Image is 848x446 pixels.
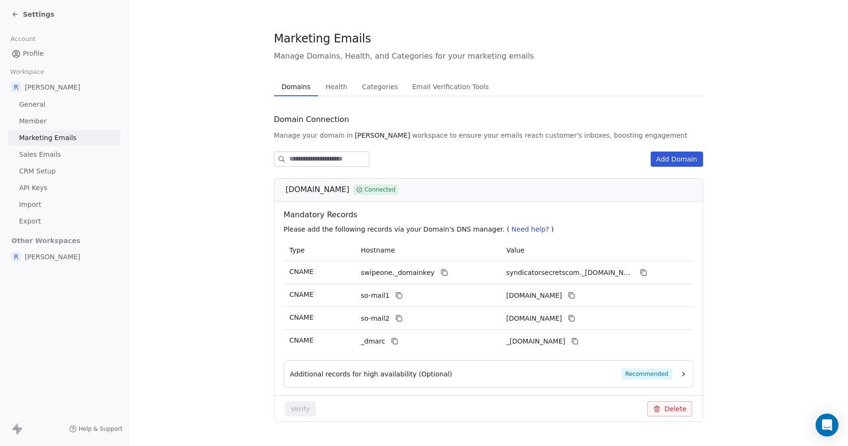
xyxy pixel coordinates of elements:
div: Open Intercom Messenger [816,414,838,436]
span: [PERSON_NAME] [25,252,80,262]
span: R [11,82,21,92]
span: Manage Domains, Health, and Categories for your marketing emails [274,51,703,62]
span: Domains [277,80,314,93]
span: R [11,252,21,262]
span: Need help? [511,225,549,233]
a: Help & Support [69,425,123,433]
span: [PERSON_NAME] [355,131,410,140]
span: Account [6,32,40,46]
button: Delete [647,401,692,416]
a: Export [8,213,121,229]
p: Type [289,245,349,255]
a: Import [8,197,121,213]
button: Add Domain [651,152,703,167]
span: [DOMAIN_NAME] [286,184,349,195]
span: so-mail2 [361,314,389,324]
a: General [8,97,121,112]
span: Workspace [6,65,48,79]
span: Export [19,216,41,226]
span: CNAME [289,268,314,275]
span: Hostname [361,246,395,254]
a: CRM Setup [8,163,121,179]
span: customer's inboxes, boosting engagement [545,131,687,140]
a: Member [8,113,121,129]
button: Verify [285,401,316,416]
span: swipeone._domainkey [361,268,435,278]
span: Marketing Emails [274,31,371,46]
span: Health [322,80,351,93]
span: General [19,100,45,110]
span: Other Workspaces [8,233,84,248]
span: Domain Connection [274,114,349,125]
span: Value [506,246,524,254]
span: CNAME [289,291,314,298]
span: syndicatorsecretscom._domainkey.swipeone.email [506,268,634,278]
span: Categories [358,80,402,93]
span: Marketing Emails [19,133,76,143]
span: syndicatorsecretscom1.swipeone.email [506,291,562,301]
span: CNAME [289,336,314,344]
a: API Keys [8,180,121,196]
span: Email Verification Tools [409,80,493,93]
span: API Keys [19,183,47,193]
span: workspace to ensure your emails reach [412,131,543,140]
span: Additional records for high availability (Optional) [290,369,452,379]
p: Please add the following records via your Domain's DNS manager. ( ) [284,224,697,234]
span: Profile [23,49,44,59]
span: _dmarc [361,336,385,346]
span: [PERSON_NAME] [25,82,80,92]
span: Settings [23,10,54,19]
span: Recommended [621,368,672,380]
a: Marketing Emails [8,130,121,146]
span: CNAME [289,314,314,321]
a: Sales Emails [8,147,121,162]
span: Help & Support [79,425,123,433]
span: Mandatory Records [284,209,697,221]
span: _dmarc.swipeone.email [506,336,565,346]
span: Manage your domain in [274,131,353,140]
button: Additional records for high availability (Optional)Recommended [290,368,687,380]
span: Import [19,200,41,210]
a: Settings [11,10,54,19]
a: Profile [8,46,121,61]
span: CRM Setup [19,166,56,176]
span: so-mail1 [361,291,389,301]
span: syndicatorsecretscom2.swipeone.email [506,314,562,324]
span: Sales Emails [19,150,61,160]
span: Connected [364,185,395,194]
span: Member [19,116,47,126]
